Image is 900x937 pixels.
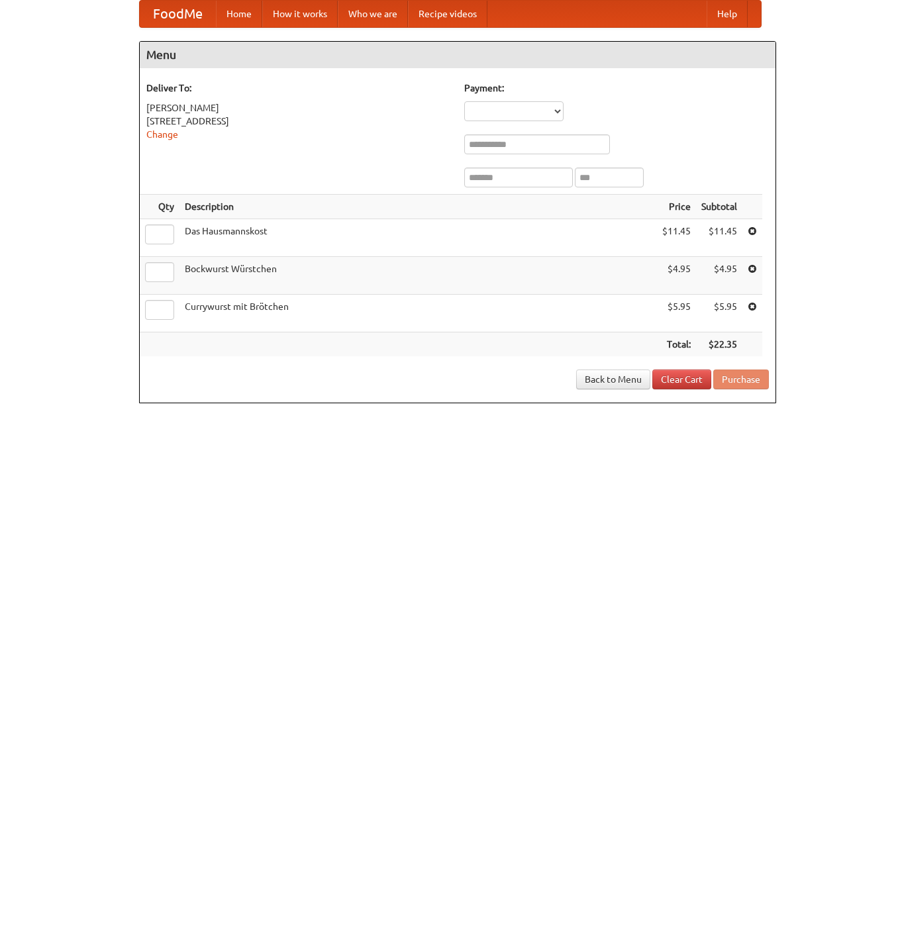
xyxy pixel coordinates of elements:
[696,332,742,357] th: $22.35
[146,129,178,140] a: Change
[696,219,742,257] td: $11.45
[146,81,451,95] h5: Deliver To:
[713,370,769,389] button: Purchase
[707,1,748,27] a: Help
[216,1,262,27] a: Home
[179,219,657,257] td: Das Hausmannskost
[696,195,742,219] th: Subtotal
[179,295,657,332] td: Currywurst mit Brötchen
[464,81,769,95] h5: Payment:
[140,1,216,27] a: FoodMe
[179,195,657,219] th: Description
[146,101,451,115] div: [PERSON_NAME]
[146,115,451,128] div: [STREET_ADDRESS]
[696,295,742,332] td: $5.95
[657,195,696,219] th: Price
[657,295,696,332] td: $5.95
[657,257,696,295] td: $4.95
[576,370,650,389] a: Back to Menu
[262,1,338,27] a: How it works
[140,195,179,219] th: Qty
[657,219,696,257] td: $11.45
[408,1,487,27] a: Recipe videos
[179,257,657,295] td: Bockwurst Würstchen
[140,42,775,68] h4: Menu
[652,370,711,389] a: Clear Cart
[338,1,408,27] a: Who we are
[657,332,696,357] th: Total:
[696,257,742,295] td: $4.95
